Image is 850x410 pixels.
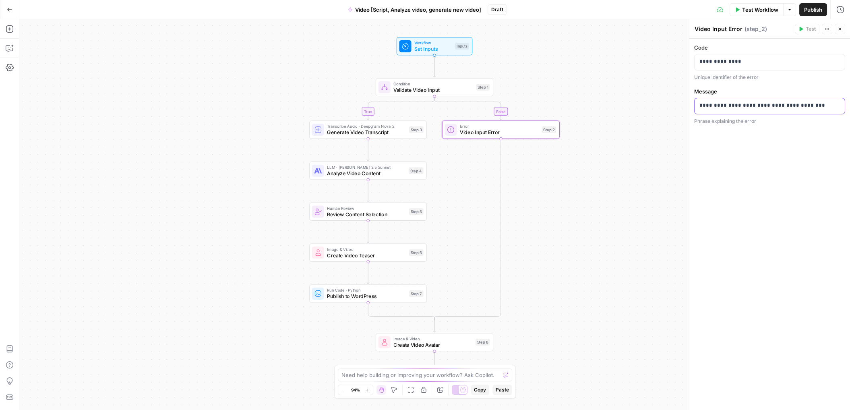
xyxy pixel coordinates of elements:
[327,123,406,129] span: Transcribe Audio · Deepgram Nova 2
[492,385,512,395] button: Paste
[393,86,473,94] span: Validate Video Input
[327,205,406,211] span: Human Review
[355,6,481,14] span: Video [Script, Analyze video, generate new video]
[471,385,489,395] button: Copy
[327,292,406,300] span: Publish to WordPress
[414,45,452,53] span: Set Inputs
[496,386,509,393] span: Paste
[409,126,424,133] div: Step 3
[393,81,473,87] span: Condition
[460,128,539,136] span: Video Input Error
[694,118,845,125] div: Phrase explaining the error
[376,333,493,351] div: Image & VideoCreate Video AvatarStep 8
[409,249,424,256] div: Step 6
[745,25,767,33] span: ( step_2 )
[414,40,452,46] span: Workflow
[442,120,560,139] div: ErrorVideo Input ErrorStep 2
[309,203,427,221] div: Human ReviewReview Content SelectionStep 5
[409,290,424,297] div: Step 7
[367,180,369,202] g: Edge from step_4 to step_5
[434,96,502,120] g: Edge from step_1 to step_2
[795,24,819,34] button: Test
[367,221,369,243] g: Edge from step_5 to step_6
[695,25,742,33] textarea: Video Input Error
[351,387,360,393] span: 94%
[327,287,406,293] span: Run Code · Python
[314,249,322,257] img: rmejigl5z5mwnxpjlfq225817r45
[393,336,472,342] span: Image & Video
[474,386,486,393] span: Copy
[433,318,436,332] g: Edge from step_1-conditional-end to step_8
[476,84,490,91] div: Step 1
[327,128,406,136] span: Generate Video Transcript
[343,3,486,16] button: Video [Script, Analyze video, generate new video]
[433,55,436,77] g: Edge from start to step_1
[409,167,424,174] div: Step 4
[542,126,556,133] div: Step 2
[327,251,406,259] span: Create Video Teaser
[368,302,434,320] g: Edge from step_7 to step_1-conditional-end
[476,339,490,346] div: Step 8
[327,164,405,170] span: LLM · [PERSON_NAME] 3.5 Sonnet
[730,3,783,16] button: Test Workflow
[309,120,427,139] div: Transcribe Audio · Deepgram Nova 2Generate Video TranscriptStep 3
[367,96,434,120] g: Edge from step_1 to step_3
[409,208,424,215] div: Step 5
[327,170,405,177] span: Analyze Video Content
[381,338,388,346] img: rmejigl5z5mwnxpjlfq225817r45
[376,37,493,55] div: WorkflowSet InputsInputs
[460,123,539,129] span: Error
[433,351,436,373] g: Edge from step_8 to end
[309,162,427,180] div: LLM · [PERSON_NAME] 3.5 SonnetAnalyze Video ContentStep 4
[742,6,778,14] span: Test Workflow
[806,25,816,33] span: Test
[694,74,845,81] div: Unique identifier of the error
[694,43,845,52] label: Code
[309,284,427,302] div: Run Code · PythonPublish to WordPressStep 7
[491,6,503,13] span: Draft
[799,3,827,16] button: Publish
[327,211,406,218] span: Review Content Selection
[455,43,469,50] div: Inputs
[367,262,369,284] g: Edge from step_6 to step_7
[309,244,427,262] div: Image & VideoCreate Video TeaserStep 6
[376,78,493,96] div: ConditionValidate Video InputStep 1
[367,139,369,161] g: Edge from step_3 to step_4
[694,87,845,95] label: Message
[434,139,501,320] g: Edge from step_2 to step_1-conditional-end
[804,6,822,14] span: Publish
[327,246,406,252] span: Image & Video
[393,341,472,349] span: Create Video Avatar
